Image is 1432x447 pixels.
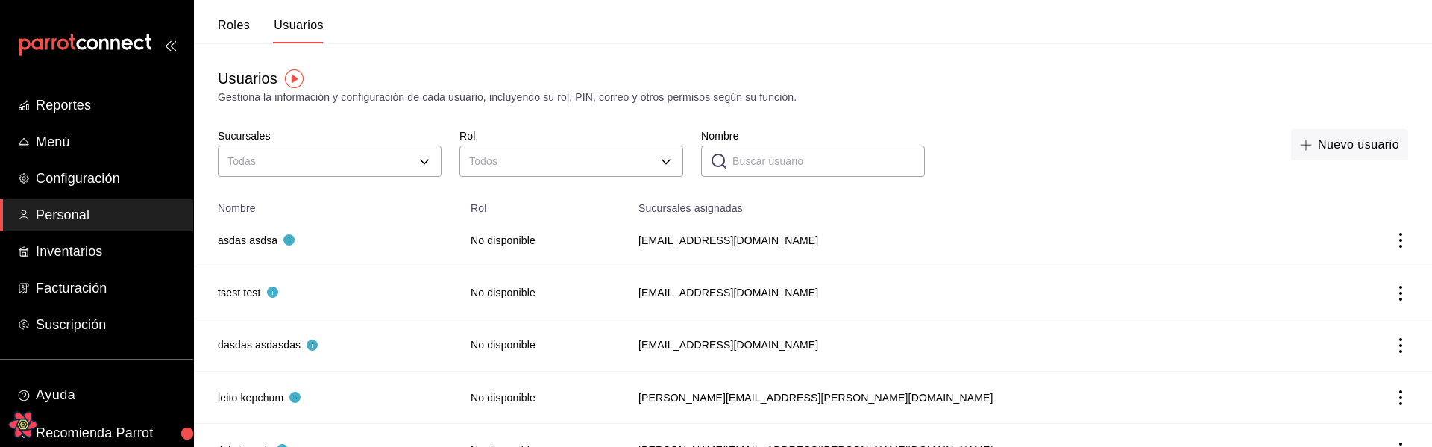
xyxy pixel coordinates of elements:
th: Nombre [194,193,462,214]
div: Todos [459,146,683,177]
td: No disponible [462,319,629,371]
button: Este usuario tiene múltiples pines. Haz clic para revisar [218,337,318,352]
label: Nombre [701,131,925,141]
td: No disponible [462,371,629,423]
button: actions [1393,390,1408,405]
div: Usuarios [218,67,277,90]
span: Personal [36,205,181,225]
button: actions [1393,338,1408,353]
label: Rol [459,131,683,141]
span: Recomienda Parrot [36,423,181,443]
button: actions [1393,286,1408,301]
button: Este usuario tiene múltiples pines. Haz clic para revisar [218,233,295,248]
span: Menú [36,132,181,152]
td: No disponible [462,214,629,266]
button: actions [1393,233,1408,248]
img: Tooltip marker [285,69,304,88]
th: Rol [462,193,629,214]
div: Gestiona la información y configuración de cada usuario, incluyendo su rol, PIN, correo y otros p... [218,90,1408,105]
button: Este usuario tiene múltiples pines. Haz clic para revisar [218,390,301,405]
button: Open React Query Devtools [8,410,38,440]
span: Reportes [36,96,181,116]
div: navigation tabs [218,18,324,43]
span: [EMAIL_ADDRESS][DOMAIN_NAME] [638,233,1310,248]
span: [EMAIL_ADDRESS][DOMAIN_NAME] [638,285,1310,300]
span: Suscripción [36,315,181,335]
div: Todas [218,146,442,177]
label: Sucursales [218,131,442,141]
button: Nuevo usuario [1291,129,1408,160]
button: Este usuario tiene múltiples pines. Haz clic para revisar [218,285,278,300]
th: Sucursales asignadas [629,193,1328,214]
button: Roles [218,18,250,43]
span: Configuración [36,169,181,189]
input: Buscar usuario [732,146,925,176]
td: No disponible [462,266,629,319]
span: Ayuda [36,384,181,407]
button: open_drawer_menu [164,39,176,51]
span: Inventarios [36,242,181,262]
span: [EMAIL_ADDRESS][DOMAIN_NAME] [638,337,1310,352]
button: Usuarios [274,18,324,43]
span: Facturación [36,278,181,298]
span: [PERSON_NAME][EMAIL_ADDRESS][PERSON_NAME][DOMAIN_NAME] [638,390,1310,405]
